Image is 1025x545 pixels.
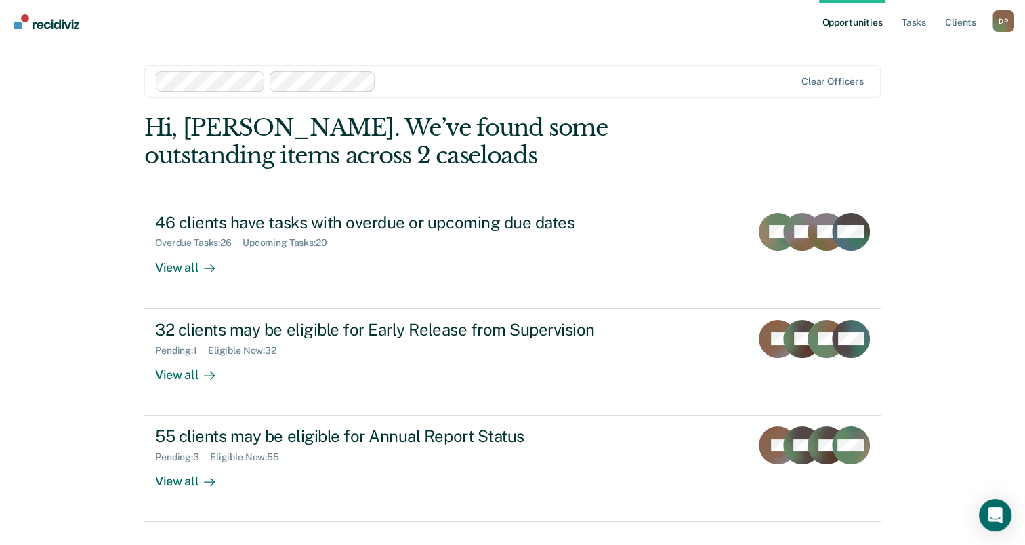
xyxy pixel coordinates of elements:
div: Eligible Now : 55 [210,451,290,463]
a: 32 clients may be eligible for Early Release from SupervisionPending:1Eligible Now:32View all [144,308,881,416]
div: View all [155,463,231,489]
div: Open Intercom Messenger [979,499,1011,531]
a: 55 clients may be eligible for Annual Report StatusPending:3Eligible Now:55View all [144,416,881,522]
div: D P [992,10,1014,32]
div: Upcoming Tasks : 20 [243,237,338,249]
div: Overdue Tasks : 26 [155,237,243,249]
button: Profile dropdown button [992,10,1014,32]
div: 55 clients may be eligible for Annual Report Status [155,426,631,446]
div: 46 clients have tasks with overdue or upcoming due dates [155,213,631,233]
div: Pending : 1 [155,345,208,357]
div: Eligible Now : 32 [208,345,287,357]
div: 32 clients may be eligible for Early Release from Supervision [155,320,631,340]
a: 46 clients have tasks with overdue or upcoming due datesOverdue Tasks:26Upcoming Tasks:20View all [144,202,881,308]
div: Pending : 3 [155,451,210,463]
div: View all [155,356,231,382]
img: Recidiviz [14,14,79,29]
div: View all [155,249,231,275]
div: Hi, [PERSON_NAME]. We’ve found some outstanding items across 2 caseloads [144,114,733,169]
div: Clear officers [801,76,864,87]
